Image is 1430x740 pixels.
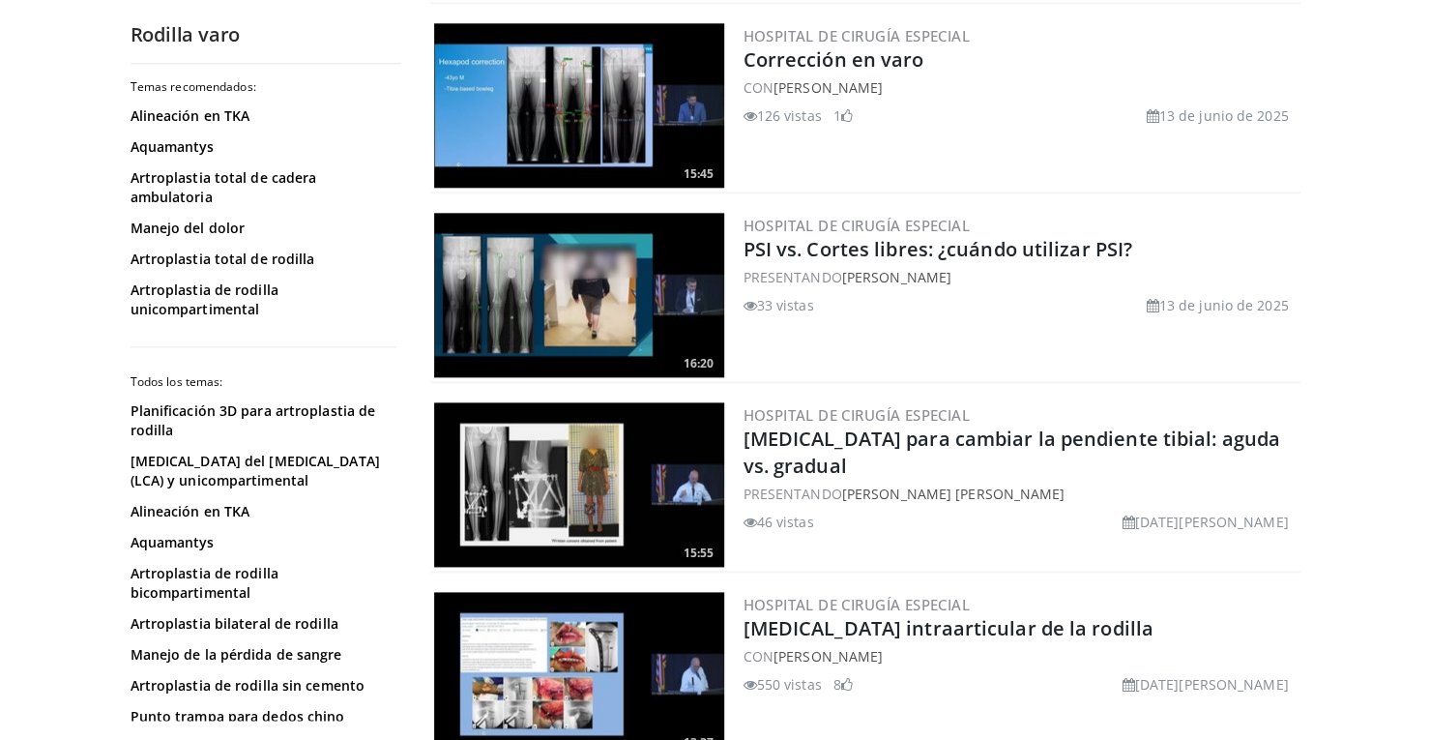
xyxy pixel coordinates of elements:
font: 13 de junio de 2025 [1159,296,1289,314]
font: Artroplastia de rodilla unicompartimental [131,281,278,318]
a: [PERSON_NAME] [842,268,951,286]
a: Manejo de la pérdida de sangre [131,645,392,665]
font: 15:45 [684,165,714,182]
font: 15:55 [684,545,714,561]
img: e879a523-599e-456d-9fee-67f51c288a27.300x170_q85_crop-smart_upscale.jpg [434,402,724,567]
font: Manejo de la pérdida de sangre [131,645,342,664]
font: PRESENTANDO [744,268,842,286]
a: [PERSON_NAME] [PERSON_NAME] [842,485,1065,503]
a: [MEDICAL_DATA] para cambiar la pendiente tibial: aguda vs. gradual [744,426,1280,479]
font: Alineación en TKA [131,502,250,520]
font: CON [744,647,773,666]
a: Alineación en TKA [131,106,392,126]
font: Manejo del dolor [131,219,246,237]
font: Artroplastia de rodilla bicompartimental [131,564,278,602]
font: 13 de junio de 2025 [1159,106,1289,125]
font: [DATE][PERSON_NAME] [1135,513,1289,531]
img: 6d339330-4e04-4584-8249-977fa63af57c.300x170_q85_crop-smart_upscale.jpg [434,213,724,377]
font: Punto trampa para dedos chino [131,707,345,725]
a: Artroplastia de rodilla unicompartimental [131,281,392,319]
font: Temas recomendados: [131,78,256,95]
a: PSI vs. Cortes libres: ¿cuándo utilizar PSI? [744,236,1132,262]
a: Hospital de Cirugía Especial [744,405,970,425]
font: 16:20 [684,355,714,371]
a: [PERSON_NAME] [773,78,883,97]
font: 46 vistas [757,513,814,531]
a: Artroplastia de rodilla bicompartimental [131,564,392,603]
font: Planificación 3D para artroplastia de rodilla [131,401,376,439]
font: Aquamantys [131,533,215,551]
a: [MEDICAL_DATA] intraarticular de la rodilla [744,615,1153,641]
a: [MEDICAL_DATA] del [MEDICAL_DATA] (LCA) y unicompartimental [131,452,392,490]
a: Aquamantys [131,533,392,552]
a: Hospital de Cirugía Especial [744,26,970,45]
font: 550 vistas [757,675,822,694]
a: Manejo del dolor [131,219,392,238]
font: 1 [833,106,841,125]
a: Artroplastia total de rodilla [131,250,392,269]
font: PRESENTANDO [744,485,842,503]
a: 15:45 [434,23,724,188]
font: Artroplastia total de cadera ambulatoria [131,168,317,206]
font: Todos los temas: [131,373,223,390]
a: 16:20 [434,213,724,377]
font: Artroplastia total de rodilla [131,250,315,268]
a: Artroplastia de rodilla sin cemento [131,676,392,696]
font: CON [744,78,773,97]
font: 8 [833,675,841,694]
a: Artroplastia total de cadera ambulatoria [131,168,392,207]
a: Punto trampa para dedos chino [131,707,392,726]
font: 126 vistas [757,106,822,125]
font: [MEDICAL_DATA] del [MEDICAL_DATA] (LCA) y unicompartimental [131,452,380,489]
a: Corrección en varo [744,46,924,73]
font: Alineación en TKA [131,106,250,125]
font: Rodilla varo [131,21,241,47]
a: Hospital de Cirugía Especial [744,216,970,235]
a: 15:55 [434,402,724,567]
a: Hospital de Cirugía Especial [744,595,970,614]
font: Artroplastia bilateral de rodilla [131,614,338,633]
a: [PERSON_NAME] [773,647,883,666]
font: [DATE][PERSON_NAME] [1135,675,1289,694]
font: Aquamantys [131,137,215,156]
font: Artroplastia de rodilla sin cemento [131,676,365,695]
a: Planificación 3D para artroplastia de rodilla [131,401,392,440]
a: Alineación en TKA [131,502,392,521]
a: Aquamantys [131,137,392,157]
font: 33 vistas [757,296,814,314]
img: ed5b0189-1e98-46a5-b6a1-1f8d0041e38d.300x170_q85_crop-smart_upscale.jpg [434,23,724,188]
a: Artroplastia bilateral de rodilla [131,614,392,634]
